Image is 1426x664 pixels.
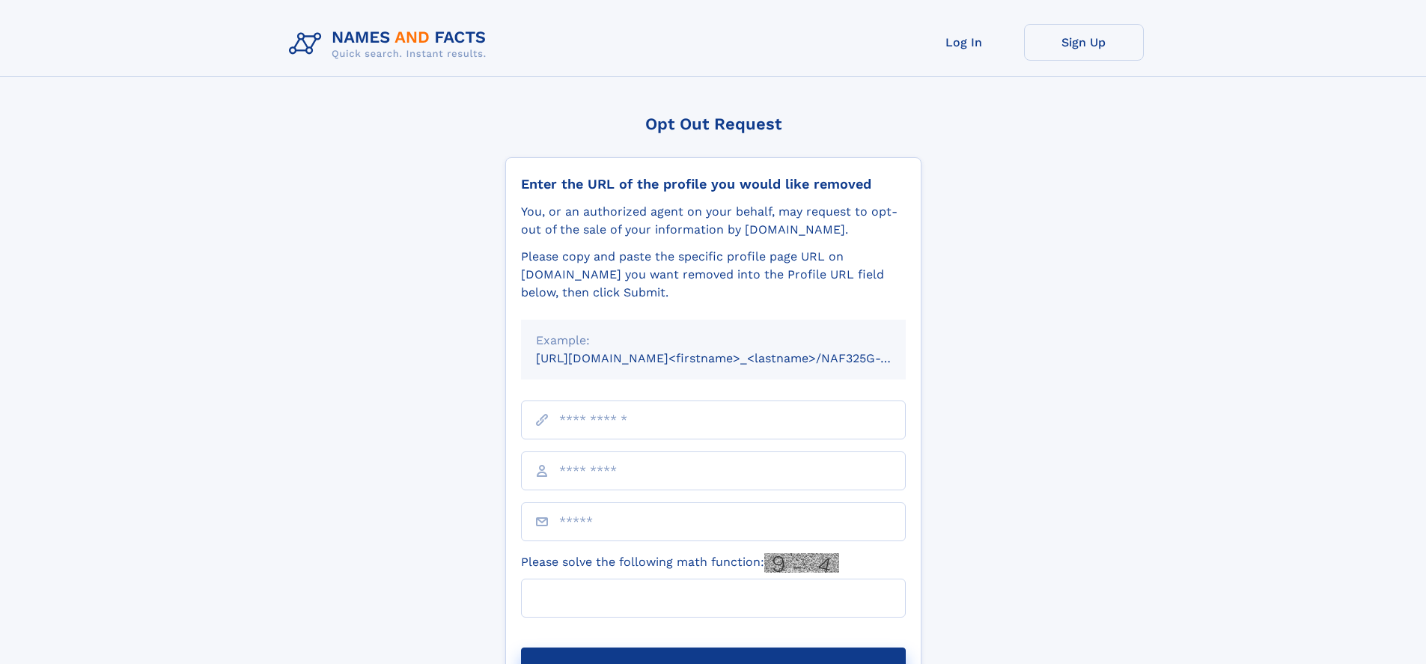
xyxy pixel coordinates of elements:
[521,176,906,192] div: Enter the URL of the profile you would like removed
[521,203,906,239] div: You, or an authorized agent on your behalf, may request to opt-out of the sale of your informatio...
[283,24,499,64] img: Logo Names and Facts
[536,332,891,350] div: Example:
[1024,24,1144,61] a: Sign Up
[521,248,906,302] div: Please copy and paste the specific profile page URL on [DOMAIN_NAME] you want removed into the Pr...
[536,351,934,365] small: [URL][DOMAIN_NAME]<firstname>_<lastname>/NAF325G-xxxxxxxx
[505,115,921,133] div: Opt Out Request
[521,553,839,573] label: Please solve the following math function:
[904,24,1024,61] a: Log In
